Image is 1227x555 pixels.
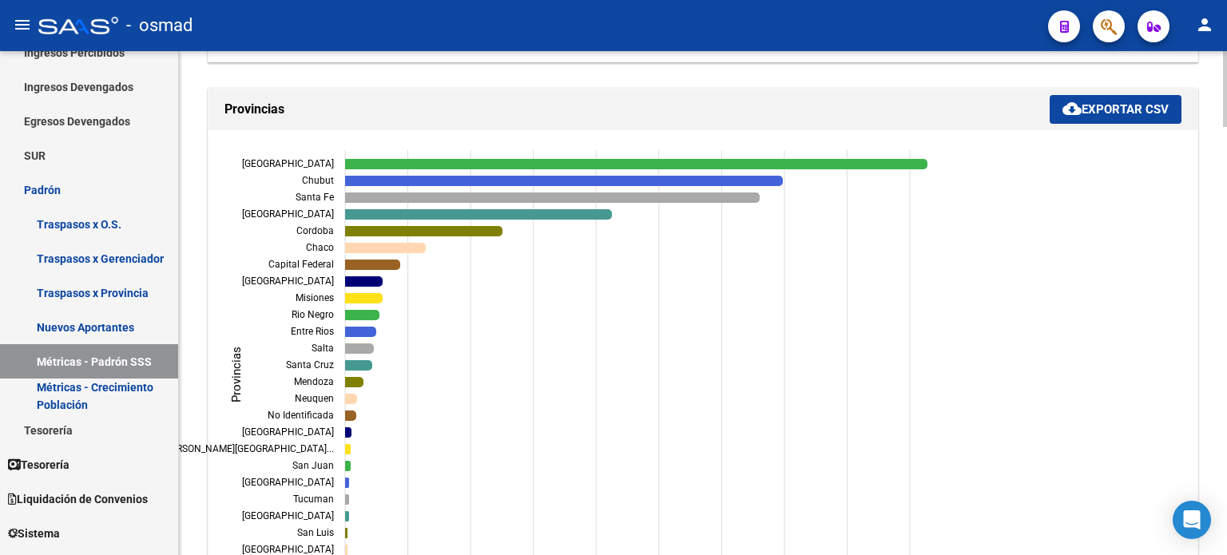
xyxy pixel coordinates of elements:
[286,359,334,371] text: Santa Cruz
[345,511,349,521] path: Jujuy 7
[345,444,351,454] path: Santiago del Estero 10
[345,293,383,303] path: Misiones 60
[312,343,334,354] text: Salta
[291,326,334,337] text: Entre Rios
[345,528,347,538] path: San Luis 5
[295,393,334,404] text: Neuquen
[345,226,502,236] path: Cordoba 251
[345,209,612,220] path: Corrientes 426
[13,15,32,34] mat-icon: menu
[306,242,334,253] text: Chaco
[297,527,334,538] text: San Luis
[242,426,334,438] text: [GEOGRAPHIC_DATA]
[242,276,334,287] text: [GEOGRAPHIC_DATA]
[242,510,334,521] text: [GEOGRAPHIC_DATA]
[345,377,363,387] path: Mendoza 30
[224,97,1050,122] h1: Provincias
[345,360,372,371] path: Santa Cruz 44
[345,494,349,505] path: Tucuman 7
[302,175,334,186] text: Chubut
[345,410,356,421] path: No Identificada 18
[126,8,193,43] span: - osmad
[292,460,334,471] text: San Juan
[242,208,334,220] text: [GEOGRAPHIC_DATA]
[268,410,334,421] text: No Identificada
[345,394,357,404] path: Neuquen 20
[1050,95,1181,124] button: Exportar CSV
[345,159,927,169] path: Buenos Aires 928
[345,192,760,203] path: Santa Fe 661
[345,327,376,337] path: Entre Rios 50
[8,456,69,474] span: Tesorería
[296,225,334,236] text: Cordoba
[345,343,374,354] path: Salta 47
[268,259,334,270] text: Capital Federal
[8,525,60,542] span: Sistema
[293,494,334,505] text: Tucuman
[242,544,334,555] text: [GEOGRAPHIC_DATA]
[345,427,351,438] path: La Pampa 11
[345,276,383,287] path: Formosa 60
[1173,501,1211,539] div: Open Intercom Messenger
[1062,99,1082,118] mat-icon: cloud_download
[296,292,334,303] text: Misiones
[1195,15,1214,34] mat-icon: person
[345,310,379,320] path: Rio Negro 55
[162,443,334,454] text: [PERSON_NAME][GEOGRAPHIC_DATA]...
[292,309,334,320] text: Rio Negro
[229,346,244,402] text: Provincias
[296,192,334,203] text: Santa Fe
[345,260,400,270] path: Capital Federal 88
[345,545,347,555] path: Tierra del Fuego 5
[345,176,783,186] path: Chubut 698
[1062,102,1169,117] span: Exportar CSV
[345,243,426,253] path: Chaco 129
[345,461,351,471] path: San Juan 9
[8,490,148,508] span: Liquidación de Convenios
[345,478,349,488] path: La Rioja 7
[294,376,334,387] text: Mendoza
[242,477,334,488] text: [GEOGRAPHIC_DATA]
[242,158,334,169] text: [GEOGRAPHIC_DATA]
